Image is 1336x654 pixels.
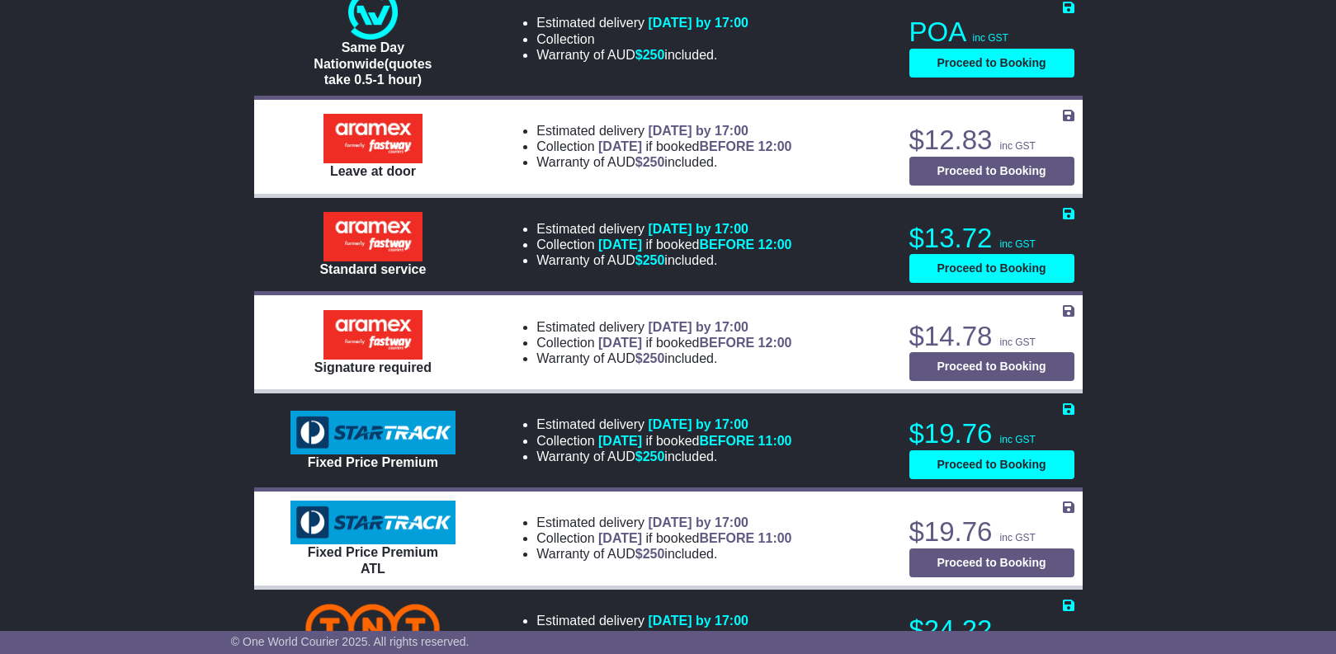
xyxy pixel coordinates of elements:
span: [DATE] by 17:00 [648,16,748,30]
li: Estimated delivery [536,123,791,139]
span: [DATE] by 17:00 [648,417,748,431]
span: 250 [643,449,665,463]
li: Warranty of AUD included. [536,449,791,464]
span: [DATE] by 17:00 [648,320,748,334]
p: POA [909,16,1074,49]
span: 12:00 [758,139,792,153]
span: [DATE] by 17:00 [648,515,748,529]
span: [DATE] by 17:00 [648,124,748,138]
span: if booked [598,139,791,153]
span: 250 [643,253,665,267]
p: $14.78 [909,320,1074,353]
p: $19.76 [909,417,1074,450]
li: Warranty of AUD included. [536,252,791,268]
span: $ [635,351,665,365]
span: Leave at door [330,164,416,178]
span: inc GST [1000,532,1036,543]
li: Collection [536,628,791,644]
p: $19.76 [909,515,1074,548]
span: if booked [598,336,791,350]
span: BEFORE [699,434,754,448]
li: Estimated delivery [536,319,791,335]
span: $ [635,547,665,561]
span: Standard service [319,262,426,276]
span: inc GST [1000,434,1036,445]
span: [DATE] [598,531,642,545]
span: inc GST [1000,630,1036,642]
img: Aramex: Leave at door [323,114,423,163]
span: $ [635,48,665,62]
li: Estimated delivery [536,515,791,530]
li: Estimated delivery [536,416,791,432]
span: Signature required [314,360,432,374]
span: [DATE] [598,434,642,448]
img: StarTrack: Fixed Price Premium ATL [290,501,456,545]
button: Proceed to Booking [909,254,1074,283]
li: Warranty of AUD included. [536,546,791,562]
img: Aramex: Signature required [323,310,423,360]
span: if booked [598,531,791,545]
span: inc GST [1000,140,1036,152]
span: inc GST [1000,238,1036,250]
span: 16:00 [758,629,792,643]
li: Collection [536,31,748,47]
li: Warranty of AUD included. [536,351,791,366]
span: [DATE] [598,238,642,252]
img: TNT Domestic: Road Express [305,604,440,653]
span: Fixed Price Premium [308,455,438,469]
span: 250 [643,547,665,561]
span: 11:00 [758,531,792,545]
li: Collection [536,335,791,351]
span: 250 [643,351,665,365]
p: $13.72 [909,222,1074,255]
span: $ [635,253,665,267]
p: $24.22 [909,614,1074,647]
span: 250 [643,48,665,62]
span: [DATE] [598,139,642,153]
li: Collection [536,433,791,449]
button: Proceed to Booking [909,548,1074,577]
span: 12:00 [758,238,792,252]
span: if booked [598,434,791,448]
li: Estimated delivery [536,613,791,628]
span: Fixed Price Premium ATL [308,545,438,575]
li: Warranty of AUD included. [536,47,748,63]
span: if booked [598,238,791,252]
span: BEFORE [699,336,754,350]
span: BEFORE [699,238,754,252]
img: Aramex: Standard service [323,212,423,261]
button: Proceed to Booking [909,157,1074,186]
span: BEFORE [699,139,754,153]
span: 11:00 [758,434,792,448]
button: Proceed to Booking [909,352,1074,381]
li: Collection [536,139,791,154]
span: inc GST [973,32,1008,44]
span: BEFORE [699,629,754,643]
li: Estimated delivery [536,15,748,31]
button: Proceed to Booking [909,49,1074,78]
p: $12.83 [909,124,1074,157]
span: BEFORE [699,531,754,545]
span: if booked [598,629,791,643]
li: Collection [536,530,791,546]
button: Proceed to Booking [909,450,1074,479]
span: 12:00 [758,336,792,350]
span: 250 [643,155,665,169]
span: [DATE] by 17:00 [648,614,748,628]
li: Estimated delivery [536,221,791,237]
span: $ [635,449,665,463]
span: © One World Courier 2025. All rights reserved. [231,635,470,648]
span: inc GST [1000,336,1036,348]
span: Same Day Nationwide(quotes take 0.5-1 hour) [314,40,432,86]
span: $ [635,155,665,169]
span: [DATE] by 17:00 [648,222,748,236]
li: Collection [536,237,791,252]
li: Warranty of AUD included. [536,154,791,170]
img: StarTrack: Fixed Price Premium [290,411,456,455]
span: [DATE] [598,629,642,643]
span: [DATE] [598,336,642,350]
